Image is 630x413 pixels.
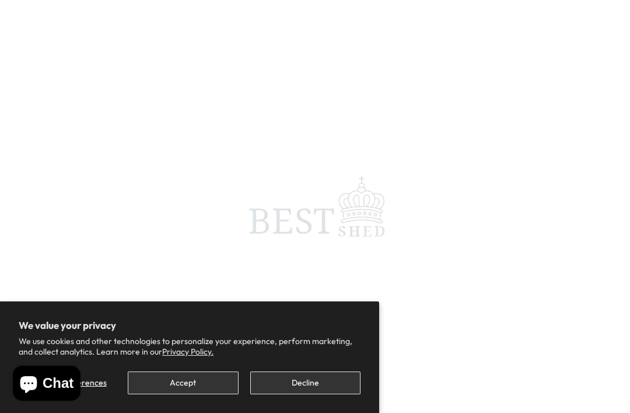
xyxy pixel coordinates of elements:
[19,336,360,357] p: We use cookies and other technologies to personalize your experience, perform marketing, and coll...
[19,320,360,331] h2: We value your privacy
[250,372,360,394] button: Decline
[128,372,238,394] button: Accept
[162,346,213,357] a: Privacy Policy.
[9,366,84,404] inbox-online-store-chat: Shopify online store chat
